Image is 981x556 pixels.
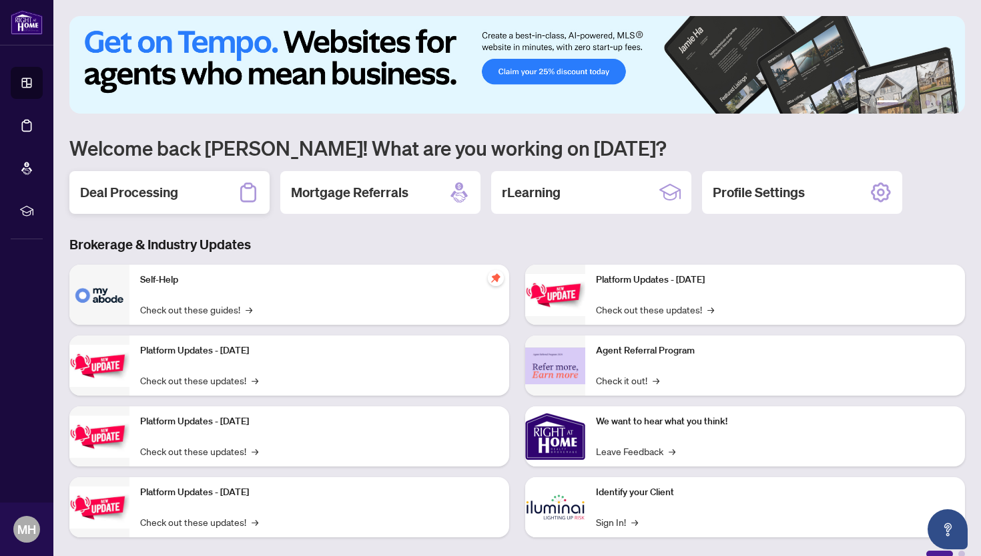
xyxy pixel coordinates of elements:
[596,302,714,317] a: Check out these updates!→
[525,477,585,537] img: Identify your Client
[140,414,499,429] p: Platform Updates - [DATE]
[596,373,659,388] a: Check it out!→
[17,520,36,539] span: MH
[140,444,258,458] a: Check out these updates!→
[140,485,499,500] p: Platform Updates - [DATE]
[877,100,898,106] button: 1
[69,486,129,529] img: Platform Updates - July 8, 2025
[140,373,258,388] a: Check out these updates!→
[69,416,129,458] img: Platform Updates - July 21, 2025
[69,16,965,114] img: Slide 0
[596,343,954,358] p: Agent Referral Program
[925,100,930,106] button: 4
[69,135,965,160] h1: Welcome back [PERSON_NAME]! What are you working on [DATE]?
[140,343,499,358] p: Platform Updates - [DATE]
[596,515,638,529] a: Sign In!→
[525,347,585,384] img: Agent Referral Program
[904,100,909,106] button: 2
[525,274,585,316] img: Platform Updates - June 23, 2025
[631,515,638,529] span: →
[11,10,43,35] img: logo
[653,373,659,388] span: →
[488,270,504,286] span: pushpin
[707,302,714,317] span: →
[69,235,965,254] h3: Brokerage & Industry Updates
[946,100,952,106] button: 6
[596,485,954,500] p: Identify your Client
[252,444,258,458] span: →
[69,345,129,387] img: Platform Updates - September 16, 2025
[252,515,258,529] span: →
[252,373,258,388] span: →
[525,406,585,466] img: We want to hear what you think!
[80,183,178,202] h2: Deal Processing
[596,444,675,458] a: Leave Feedback→
[502,183,561,202] h2: rLearning
[936,100,941,106] button: 5
[928,509,968,549] button: Open asap
[69,265,129,325] img: Self-Help
[140,273,499,287] p: Self-Help
[140,515,258,529] a: Check out these updates!→
[596,414,954,429] p: We want to hear what you think!
[140,302,252,317] a: Check out these guides!→
[914,100,920,106] button: 3
[713,183,805,202] h2: Profile Settings
[669,444,675,458] span: →
[246,302,252,317] span: →
[596,273,954,287] p: Platform Updates - [DATE]
[291,183,408,202] h2: Mortgage Referrals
